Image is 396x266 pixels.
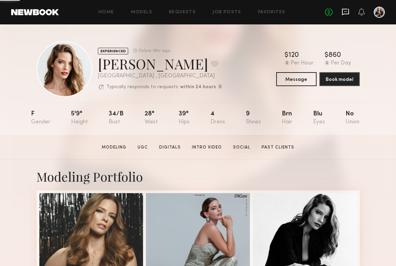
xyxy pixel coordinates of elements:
[325,52,328,59] div: $
[135,144,151,151] a: UGC
[71,111,88,125] div: 5'9"
[276,72,317,86] button: Message
[37,168,360,185] div: Modeling Portfolio
[328,52,341,59] div: 860
[138,49,170,53] div: Online 18hr ago
[99,10,114,15] a: Home
[98,54,223,73] div: [PERSON_NAME]
[145,111,158,125] div: 28"
[180,85,216,90] b: within 24 hours
[210,111,225,125] div: 4
[230,144,253,151] a: Social
[98,73,223,79] div: [GEOGRAPHIC_DATA] , [GEOGRAPHIC_DATA]
[169,10,196,15] a: Requests
[99,144,129,151] a: Modeling
[282,111,292,125] div: Brn
[98,48,128,54] div: EXPERIENCED
[179,111,189,125] div: 39"
[345,111,359,125] div: No
[156,144,184,151] a: Digitals
[259,144,297,151] a: Past Clients
[258,10,286,15] a: Favorites
[291,60,313,67] div: Per Hour
[319,72,360,86] button: Book model
[107,85,178,90] p: Typically responds to requests
[189,144,225,151] a: Intro Video
[131,10,152,15] a: Models
[109,111,124,125] div: 34/b
[331,60,351,67] div: Per Day
[288,52,299,59] div: 120
[313,111,325,125] div: Blu
[212,10,241,15] a: Job Posts
[285,52,288,59] div: $
[246,111,261,125] div: 9
[31,111,51,125] div: F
